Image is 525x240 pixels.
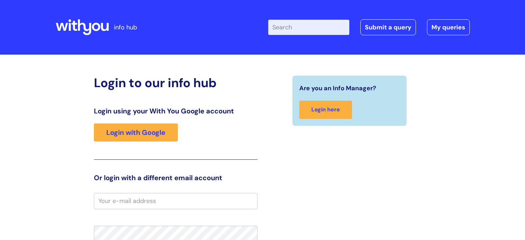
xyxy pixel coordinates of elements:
[114,22,137,33] p: info hub
[94,193,257,209] input: Your e-mail address
[94,107,257,115] h3: Login using your With You Google account
[427,19,470,35] a: My queries
[299,101,352,119] a: Login here
[268,20,349,35] input: Search
[94,174,257,182] h3: Or login with a different email account
[94,75,257,90] h2: Login to our info hub
[299,83,376,94] span: Are you an Info Manager?
[360,19,416,35] a: Submit a query
[94,123,178,141] a: Login with Google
